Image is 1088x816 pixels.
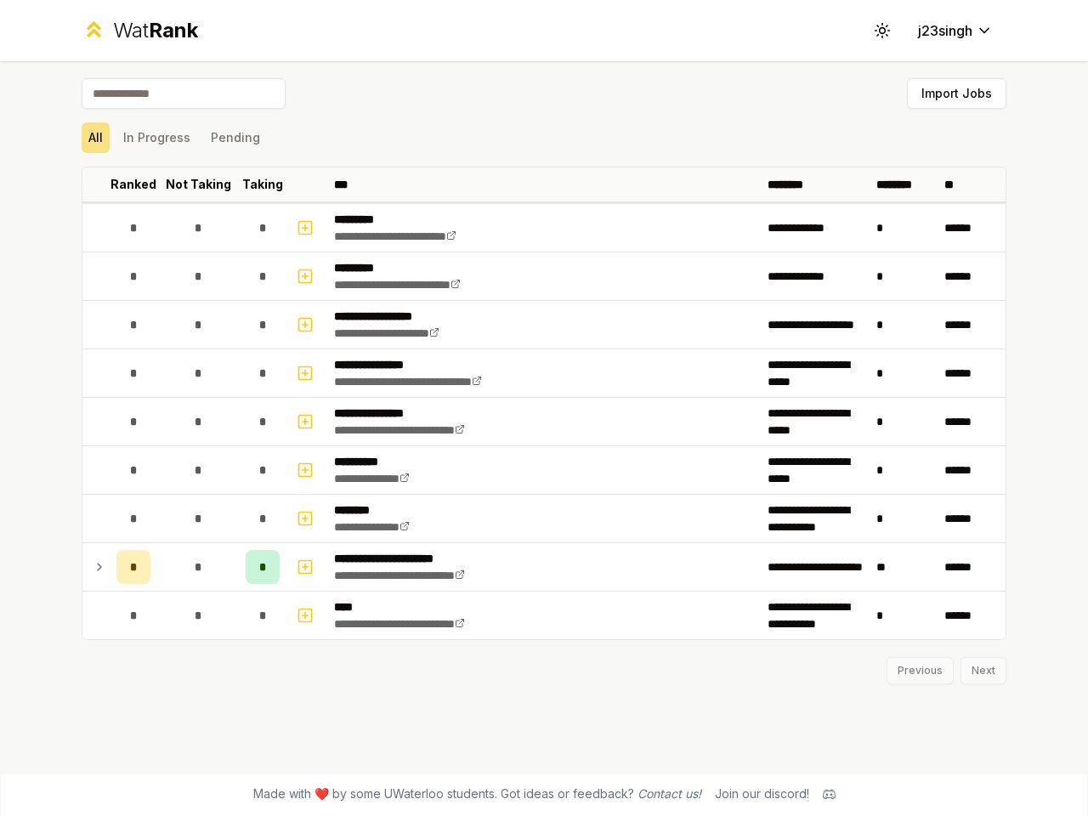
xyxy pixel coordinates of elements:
[907,78,1006,109] button: Import Jobs
[242,176,283,193] p: Taking
[904,15,1006,46] button: j23singh
[637,786,701,801] a: Contact us!
[110,176,156,193] p: Ranked
[82,122,110,153] button: All
[82,17,198,44] a: WatRank
[253,785,701,802] span: Made with ❤️ by some UWaterloo students. Got ideas or feedback?
[204,122,267,153] button: Pending
[149,18,198,42] span: Rank
[166,176,231,193] p: Not Taking
[918,20,972,41] span: j23singh
[116,122,197,153] button: In Progress
[715,785,809,802] div: Join our discord!
[113,17,198,44] div: Wat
